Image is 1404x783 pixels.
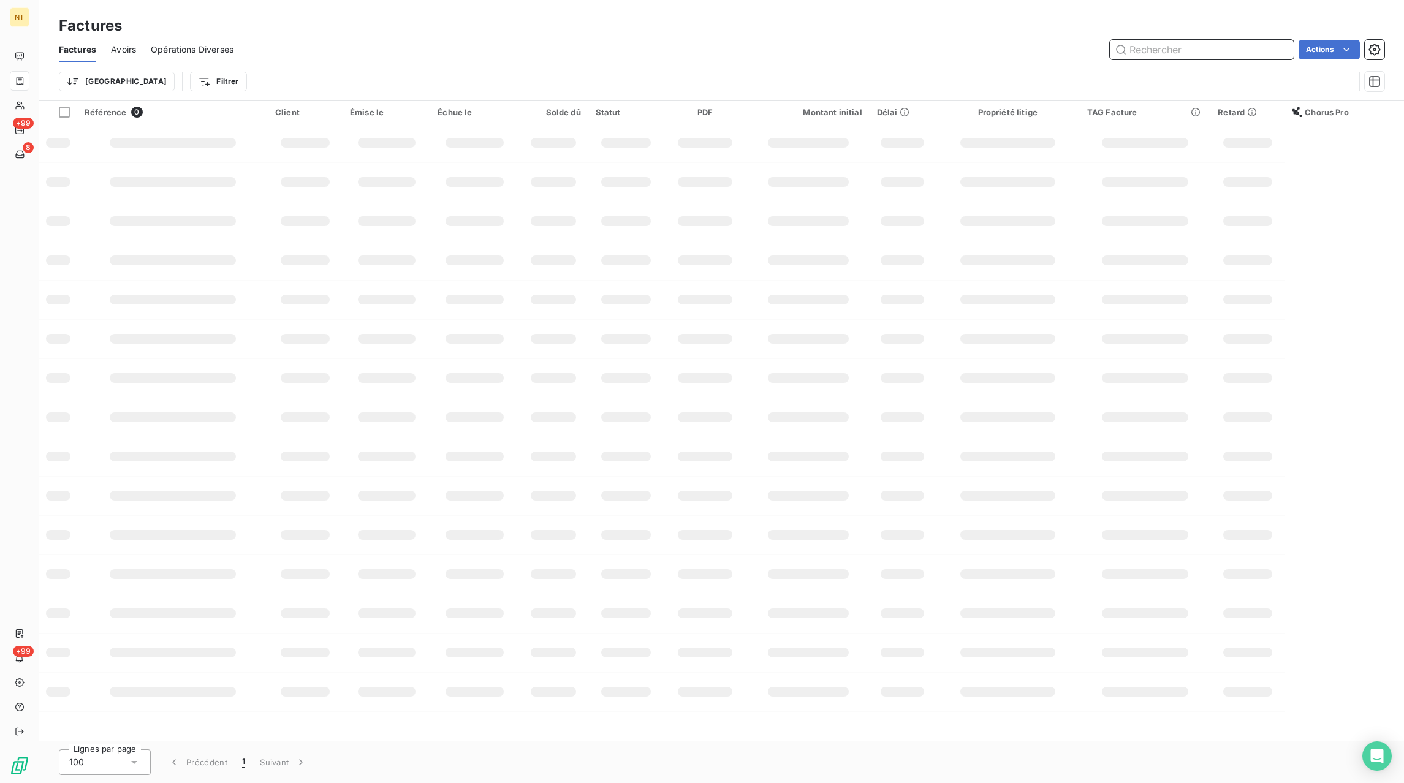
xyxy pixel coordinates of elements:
div: Open Intercom Messenger [1362,741,1392,771]
span: 1 [242,756,245,768]
span: Opérations Diverses [151,43,233,56]
button: 1 [235,749,252,775]
div: Retard [1218,107,1278,117]
span: Avoirs [111,43,136,56]
div: Montant initial [754,107,862,117]
div: Client [275,107,335,117]
div: NT [10,7,29,27]
div: Émise le [350,107,423,117]
div: Échue le [438,107,512,117]
div: Propriété litige [943,107,1072,117]
span: +99 [13,646,34,657]
button: Suivant [252,749,314,775]
div: Chorus Pro [1292,107,1397,117]
span: 100 [69,756,84,768]
span: 8 [23,142,34,153]
input: Rechercher [1110,40,1294,59]
div: Délai [877,107,928,117]
button: Actions [1299,40,1360,59]
div: Solde dû [526,107,581,117]
div: TAG Facture [1087,107,1203,117]
span: Factures [59,43,96,56]
img: Logo LeanPay [10,756,29,776]
div: PDF [671,107,739,117]
span: +99 [13,118,34,129]
span: Référence [85,107,126,117]
span: 0 [131,107,142,118]
h3: Factures [59,15,122,37]
div: Statut [596,107,656,117]
button: [GEOGRAPHIC_DATA] [59,72,175,91]
button: Filtrer [190,72,246,91]
button: Précédent [161,749,235,775]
